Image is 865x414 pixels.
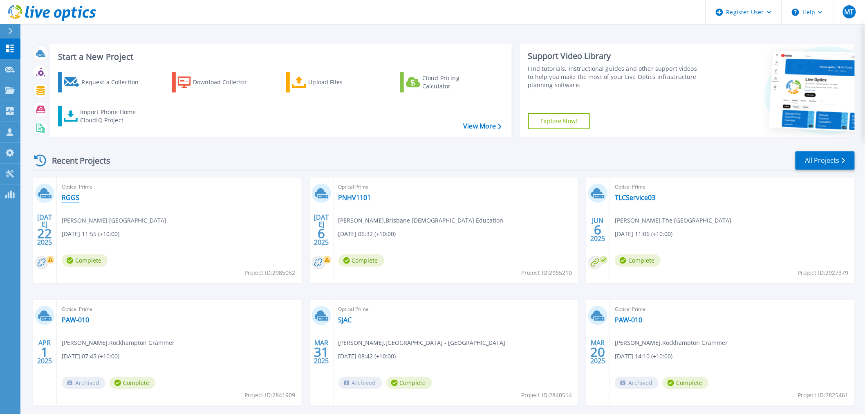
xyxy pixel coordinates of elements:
div: MAR 2025 [314,337,329,367]
span: Optical Prime [62,305,297,314]
span: Optical Prime [338,182,574,191]
a: PNHV1101 [338,193,371,202]
span: 1 [41,349,48,355]
span: [DATE] 07:45 (+10:00) [62,352,119,361]
a: Explore Now! [528,113,590,129]
span: MT [845,9,854,15]
span: 6 [318,230,325,237]
a: Cloud Pricing Calculator [400,72,491,92]
div: Support Video Library [528,51,700,61]
span: 6 [594,226,602,233]
span: 22 [37,230,52,237]
span: Project ID: 2825461 [798,391,849,400]
a: Request a Collection [58,72,149,92]
span: Project ID: 2927379 [798,268,849,277]
span: [DATE] 08:42 (+10:00) [338,352,396,361]
span: [PERSON_NAME] , Rockhampton Grammer [62,338,175,347]
span: [PERSON_NAME] , [GEOGRAPHIC_DATA] [62,216,166,225]
span: Optical Prime [338,305,574,314]
span: Archived [338,377,382,389]
a: Upload Files [286,72,377,92]
span: Complete [110,377,155,389]
div: Cloud Pricing Calculator [422,74,488,90]
span: [DATE] 06:32 (+10:00) [338,229,396,239]
span: Optical Prime [615,305,850,314]
span: Optical Prime [615,182,850,191]
span: Complete [615,254,661,267]
div: Download Collector [193,74,258,90]
span: 31 [314,349,329,355]
div: Find tutorials, instructional guides and other support videos to help you make the most of your L... [528,65,700,89]
span: Project ID: 2841909 [245,391,296,400]
span: [PERSON_NAME] , Rockhampton Grammer [615,338,728,347]
a: PAW-010 [62,316,89,324]
a: Download Collector [172,72,263,92]
a: View More [463,122,501,130]
div: [DATE] 2025 [314,215,329,245]
span: Archived [615,377,659,389]
span: Project ID: 2965210 [521,268,572,277]
a: SJAC [338,316,352,324]
a: All Projects [796,151,855,170]
span: Project ID: 2985052 [245,268,296,277]
a: RGGS [62,193,79,202]
span: Complete [62,254,108,267]
span: Optical Prime [62,182,297,191]
span: Complete [663,377,708,389]
span: [DATE] 11:06 (+10:00) [615,229,672,239]
span: [PERSON_NAME] , The [GEOGRAPHIC_DATA] [615,216,731,225]
span: [PERSON_NAME] , Brisbane [DEMOGRAPHIC_DATA] Education [338,216,504,225]
a: TLCService03 [615,193,655,202]
div: Upload Files [309,74,374,90]
div: Recent Projects [31,151,121,171]
div: MAR 2025 [590,337,606,367]
a: PAW-010 [615,316,642,324]
span: 20 [591,349,605,355]
span: [DATE] 14:10 (+10:00) [615,352,672,361]
div: Import Phone Home CloudIQ Project [80,108,144,124]
span: Archived [62,377,105,389]
div: [DATE] 2025 [37,215,52,245]
span: Complete [386,377,432,389]
h3: Start a New Project [58,52,501,61]
div: Request a Collection [81,74,147,90]
div: APR 2025 [37,337,52,367]
span: Project ID: 2840514 [521,391,572,400]
span: [PERSON_NAME] , [GEOGRAPHIC_DATA] - [GEOGRAPHIC_DATA] [338,338,506,347]
div: JUN 2025 [590,215,606,245]
span: Complete [338,254,384,267]
span: [DATE] 11:55 (+10:00) [62,229,119,239]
